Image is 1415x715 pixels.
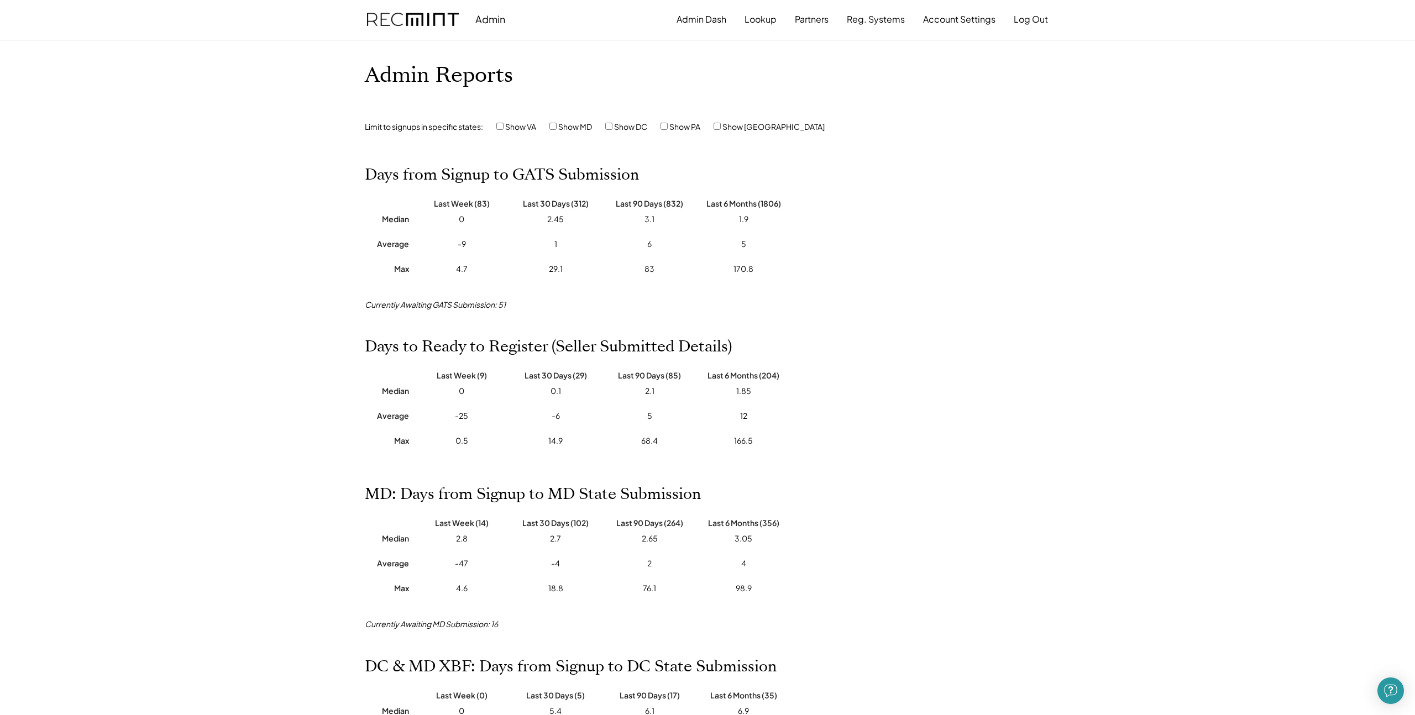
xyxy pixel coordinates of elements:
div: 4.7 [420,264,503,275]
div: Last 90 Days (832) [608,198,691,208]
div: 170.8 [702,264,785,275]
div: Last Week (9) [420,370,503,380]
div: 2.8 [420,533,503,544]
div: Max [365,264,409,274]
div: Currently Awaiting MD Submission: 16 [365,619,498,630]
div: Last 6 Months (35) [702,690,785,700]
div: 68.4 [608,435,691,446]
div: -4 [514,558,597,569]
div: Last 6 Months (1806) [702,198,785,208]
div: 6 [608,239,691,250]
div: 0 [420,386,503,397]
div: 14.9 [514,435,597,446]
label: Show MD [558,122,592,132]
div: Limit to signups in specific states: [365,122,483,133]
div: Open Intercom Messenger [1377,677,1404,704]
button: Account Settings [923,8,995,30]
div: 1.9 [702,214,785,225]
label: Show [GEOGRAPHIC_DATA] [722,122,825,132]
div: -9 [420,239,503,250]
h2: MD: Days from Signup to MD State Submission [365,485,701,504]
div: 4 [702,558,785,569]
div: Last 90 Days (85) [608,370,691,380]
button: Log Out [1014,8,1048,30]
div: 2 [608,558,691,569]
h1: Admin Reports [365,62,812,88]
div: Last 6 Months (204) [702,370,785,380]
div: Last 30 Days (312) [514,198,597,208]
div: 2.7 [514,533,597,544]
div: Last 30 Days (29) [514,370,597,380]
div: 2.45 [514,214,597,225]
div: Last 90 Days (17) [608,690,691,700]
div: 29.1 [514,264,597,275]
div: Average [365,411,409,420]
div: Admin [475,13,505,25]
div: -25 [420,411,503,422]
div: 5 [608,411,691,422]
div: 98.9 [702,583,785,594]
div: 12 [702,411,785,422]
h2: Days to Ready to Register (Seller Submitted Details) [365,338,732,356]
div: 3.05 [702,533,785,544]
div: Last Week (0) [420,690,503,700]
div: 2.65 [608,533,691,544]
div: -47 [420,558,503,569]
div: Last Week (14) [420,518,503,528]
div: 76.1 [608,583,691,594]
div: Last 90 Days (264) [608,518,691,528]
button: Partners [795,8,829,30]
div: 1.85 [702,386,785,397]
div: Average [365,239,409,249]
div: 0 [420,214,503,225]
div: 83 [608,264,691,275]
div: Median [365,533,409,543]
div: 0.1 [514,386,597,397]
h2: Days from Signup to GATS Submission [365,166,639,185]
label: Show PA [669,122,700,132]
label: Show VA [505,122,536,132]
div: Last 30 Days (5) [514,690,597,700]
div: -6 [514,411,597,422]
div: Median [365,386,409,396]
div: 5 [702,239,785,250]
div: 0.5 [420,435,503,446]
label: Show DC [614,122,647,132]
div: Median [365,214,409,224]
div: 3.1 [608,214,691,225]
div: Last 30 Days (102) [514,518,597,528]
div: Last 6 Months (356) [702,518,785,528]
div: Average [365,558,409,568]
div: 4.6 [420,583,503,594]
h2: DC & MD XBF: Days from Signup to DC State Submission [365,658,777,676]
div: Max [365,583,409,593]
button: Admin Dash [677,8,726,30]
button: Reg. Systems [847,8,905,30]
button: Lookup [745,8,777,30]
div: 166.5 [702,435,785,446]
div: Max [365,435,409,445]
img: recmint-logotype%403x.png [367,13,459,27]
div: Currently Awaiting GATS Submission: 51 [365,299,506,311]
div: 1 [514,239,597,250]
div: Last Week (83) [420,198,503,208]
div: 2.1 [608,386,691,397]
div: 18.8 [514,583,597,594]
